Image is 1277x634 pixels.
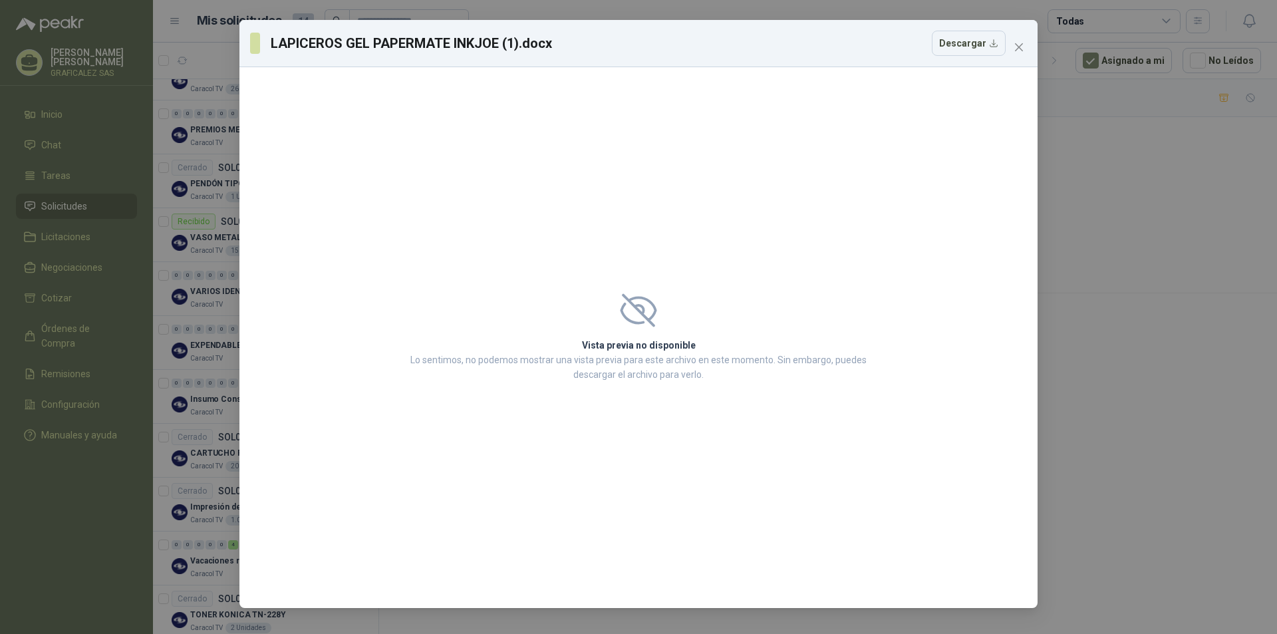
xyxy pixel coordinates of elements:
span: close [1014,42,1024,53]
h3: LAPICEROS GEL PAPERMATE INKJOE (1).docx [271,33,553,53]
p: Lo sentimos, no podemos mostrar una vista previa para este archivo en este momento. Sin embargo, ... [406,353,871,382]
button: Close [1008,37,1030,58]
h2: Vista previa no disponible [406,338,871,353]
button: Descargar [932,31,1006,56]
